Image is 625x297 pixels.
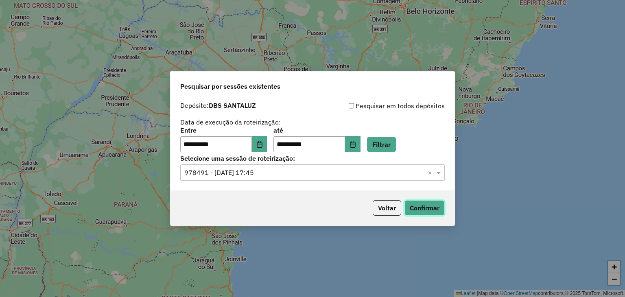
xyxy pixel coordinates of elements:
[180,81,280,91] span: Pesquisar por sessões existentes
[209,101,256,109] strong: DBS SANTALUZ
[345,136,361,153] button: Choose Date
[367,137,396,152] button: Filtrar
[373,200,401,216] button: Voltar
[180,100,256,110] label: Depósito:
[404,200,445,216] button: Confirmar
[273,125,360,135] label: até
[180,117,281,127] label: Data de execução da roteirização:
[180,125,267,135] label: Entre
[428,168,435,177] span: Clear all
[252,136,267,153] button: Choose Date
[180,153,445,163] label: Selecione uma sessão de roteirização:
[312,101,445,111] div: Pesquisar em todos depósitos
